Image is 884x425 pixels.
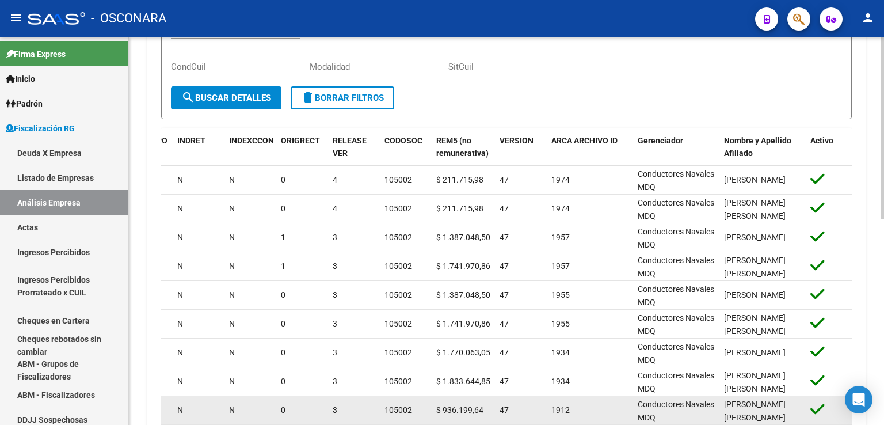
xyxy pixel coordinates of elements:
span: 0 [281,348,285,357]
span: 3 [333,261,337,271]
span: RELEASE VER [333,136,367,158]
span: $ 1.770.063,05 [436,348,490,357]
span: Buscar Detalles [181,93,271,103]
span: 47 [500,319,509,328]
span: 1974 [551,204,570,213]
span: N [177,319,183,328]
span: CODOSOC [384,136,422,145]
span: [PERSON_NAME] [724,175,786,184]
span: N [229,261,235,271]
span: Conductores Navales MDQ [638,371,714,393]
span: 4 [333,175,337,184]
datatable-header-cell: VERSION [495,128,547,166]
span: N [229,233,235,242]
datatable-header-cell: INDEXCCON [224,128,276,166]
div: Open Intercom Messenger [845,386,872,413]
span: 47 [500,175,509,184]
span: Conductores Navales MDQ [638,198,714,221]
span: Conductores Navales MDQ [638,169,714,192]
span: 1934 [551,377,570,386]
mat-icon: delete [301,90,315,104]
datatable-header-cell: Nombre y Apellido Afiliado [719,128,806,166]
span: Conductores Navales MDQ [638,256,714,278]
span: N [177,290,183,299]
span: 105002 [384,348,412,357]
span: EXCOSAPO [125,136,167,145]
span: 0 [281,319,285,328]
span: 47 [500,261,509,271]
span: [PERSON_NAME] [724,348,786,357]
span: 1934 [551,348,570,357]
span: Gerenciador [638,136,683,145]
button: Borrar Filtros [291,86,394,109]
span: Nombre y Apellido Afiliado [724,136,791,158]
span: Conductores Navales MDQ [638,342,714,365]
span: 1957 [551,261,570,271]
span: 3 [333,377,337,386]
mat-icon: person [861,11,875,25]
span: ARCA ARCHIVO ID [551,136,618,145]
span: INDEXCCON [229,136,274,145]
span: 105002 [384,204,412,213]
datatable-header-cell: REM5 (no remunerativa) [432,128,495,166]
span: 3 [333,405,337,415]
span: [PERSON_NAME] [PERSON_NAME] [724,313,786,336]
span: Conductores Navales MDQ [638,400,714,422]
span: 3 [333,348,337,357]
span: Activo [810,136,833,145]
span: $ 1.741.970,86 [436,261,490,271]
span: [PERSON_NAME] [PERSON_NAME] [724,371,786,393]
span: 3 [333,290,337,299]
span: 0 [281,290,285,299]
span: 0 [281,204,285,213]
span: [PERSON_NAME] [PERSON_NAME] [724,198,786,221]
span: 47 [500,405,509,415]
datatable-header-cell: Gerenciador [633,128,719,166]
span: 47 [500,204,509,213]
span: N [229,377,235,386]
span: 1957 [551,233,570,242]
span: 0 [281,377,285,386]
datatable-header-cell: CODOSOC [380,128,432,166]
span: N [177,377,183,386]
span: $ 1.387.048,50 [436,233,490,242]
span: N [177,261,183,271]
span: - OSCONARA [91,6,166,31]
span: Firma Express [6,48,66,60]
span: N [229,290,235,299]
span: N [177,405,183,415]
span: INDRET [177,136,205,145]
span: [PERSON_NAME] [724,290,786,299]
span: 1912 [551,405,570,415]
span: 105002 [384,261,412,271]
span: N [177,233,183,242]
span: 1 [281,261,285,271]
span: Padrón [6,97,43,110]
span: 47 [500,290,509,299]
span: REM5 (no remunerativa) [436,136,489,158]
span: N [229,175,235,184]
span: 3 [333,233,337,242]
span: $ 211.715,98 [436,204,483,213]
span: N [229,405,235,415]
span: Borrar Filtros [301,93,384,103]
span: 105002 [384,319,412,328]
span: [PERSON_NAME] [724,233,786,242]
span: 47 [500,377,509,386]
span: 1955 [551,290,570,299]
span: N [229,319,235,328]
span: 105002 [384,377,412,386]
span: Inicio [6,73,35,85]
span: 1955 [551,319,570,328]
span: 0 [281,175,285,184]
span: 105002 [384,290,412,299]
span: N [177,204,183,213]
span: 47 [500,233,509,242]
mat-icon: menu [9,11,23,25]
span: $ 1.387.048,50 [436,290,490,299]
span: $ 1.833.644,85 [436,377,490,386]
span: Conductores Navales MDQ [638,284,714,307]
span: $ 211.715,98 [436,175,483,184]
span: 1 [281,233,285,242]
span: N [229,204,235,213]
